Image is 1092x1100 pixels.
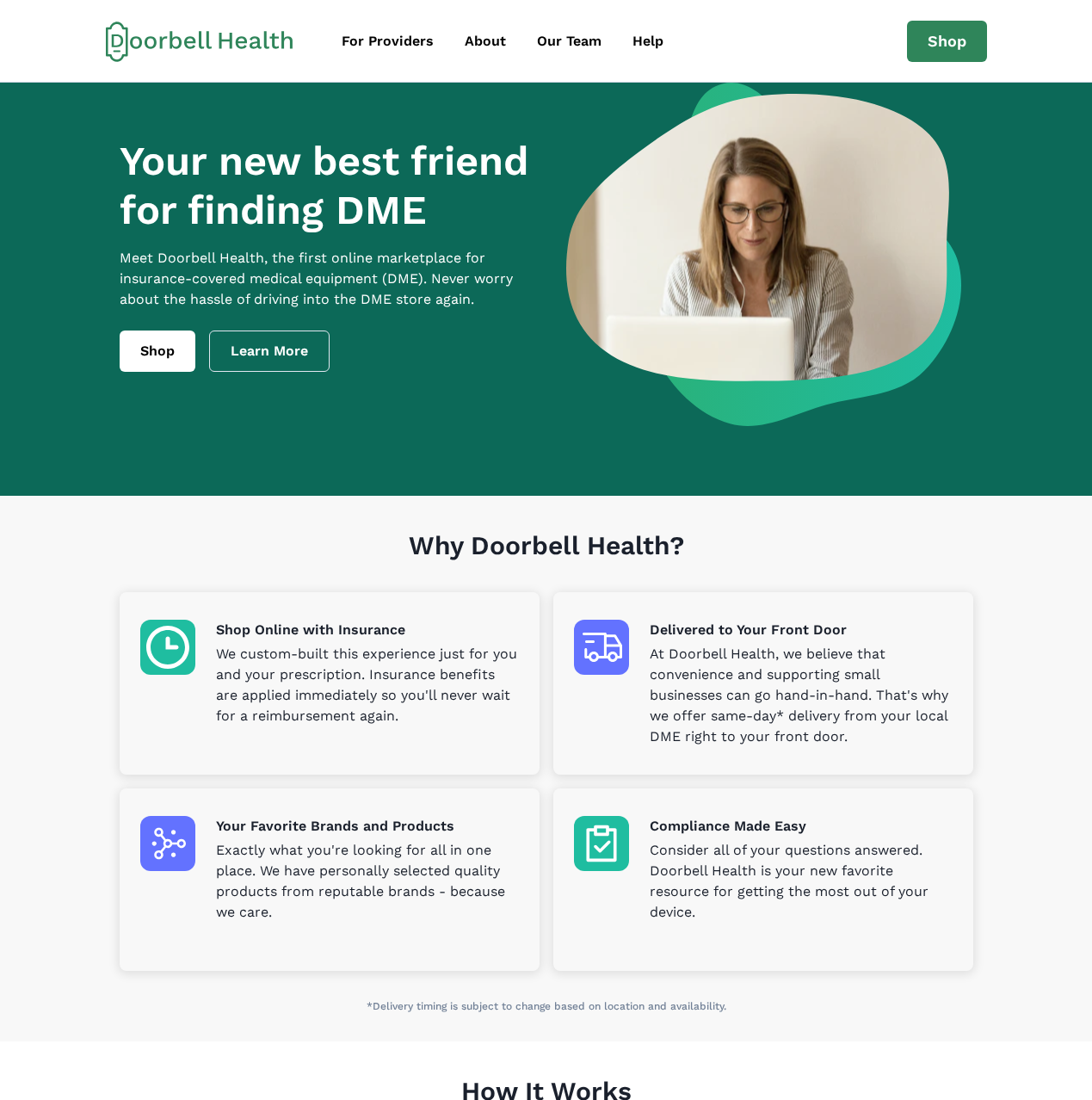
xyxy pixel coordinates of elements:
h1: Why Doorbell Health? [120,530,973,592]
p: *Delivery timing is subject to change based on location and availability. [120,998,973,1014]
div: For Providers [342,31,434,52]
p: Shop Online with Insurance [216,620,519,640]
a: Shop [120,331,195,372]
p: Your Favorite Brands and Products [216,816,519,837]
div: About [465,31,506,52]
img: Shop Online with Insurance icon [140,620,195,675]
img: a woman looking at a computer [566,83,961,426]
a: About [451,24,520,59]
a: Shop [907,21,987,62]
div: Our Team [537,31,602,52]
img: Your Favorite Brands and Products icon [140,816,195,871]
p: Meet Doorbell Health, the first online marketplace for insurance-covered medical equipment (DME).... [120,248,538,310]
a: For Providers [328,24,447,59]
p: Exactly what you're looking for all in one place. We have personally selected quality products fr... [216,840,519,923]
a: Help [619,24,677,59]
img: Compliance Made Easy icon [574,816,629,871]
a: Our Team [523,24,615,59]
a: Learn More [209,331,330,372]
p: At Doorbell Health, we believe that convenience and supporting small businesses can go hand-in-ha... [650,644,953,747]
p: Consider all of your questions answered. Doorbell Health is your new favorite resource for gettin... [650,840,953,923]
p: We custom-built this experience just for you and your prescription. Insurance benefits are applie... [216,644,519,726]
h1: Your new best friend for finding DME [120,137,538,234]
div: Help [632,31,663,52]
p: Compliance Made Easy [650,816,953,837]
img: Delivered to Your Front Door icon [574,620,629,675]
p: Delivered to Your Front Door [650,620,953,640]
